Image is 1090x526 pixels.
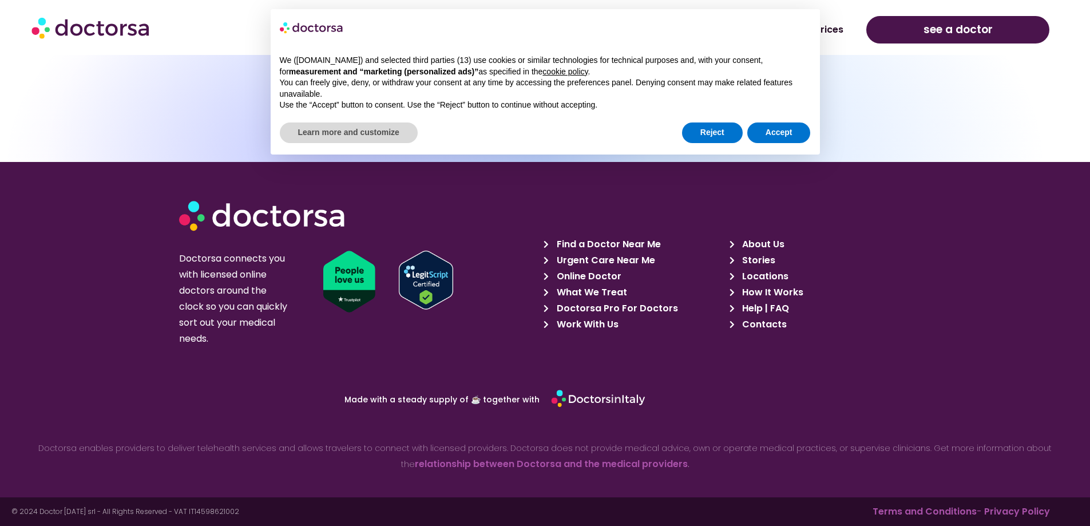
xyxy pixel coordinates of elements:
[730,317,909,333] a: Contacts
[873,505,982,518] span: -
[866,16,1049,43] a: see a doctor
[179,251,292,347] p: Doctorsa connects you with licensed online doctors around the clock so you can quickly sort out y...
[747,122,811,143] button: Accept
[984,505,1050,518] a: Privacy Policy
[280,77,811,100] p: You can freely give, deny, or withdraw your consent at any time by accessing the preferences pane...
[544,268,723,284] a: Online Doctor
[542,67,588,76] a: cookie policy
[730,268,909,284] a: Locations
[544,317,723,333] a: Work With Us
[730,252,909,268] a: Stories
[554,268,621,284] span: Online Doctor
[730,300,909,317] a: Help | FAQ
[688,458,689,470] strong: .
[739,236,784,252] span: About Us
[399,251,453,310] img: Verify Approval for www.doctorsa.com
[544,300,723,317] a: Doctorsa Pro For Doctors
[38,440,1052,472] p: Doctorsa enables providers to deliver telehealth services and allows travelers to connect with li...
[554,236,661,252] span: Find a Doctor Near Me
[739,268,788,284] span: Locations
[11,508,545,515] p: © 2024 Doctor [DATE] srl - All Rights Reserved - VAT IT14598621002
[237,396,540,404] p: Made with a steady supply of ☕ together with
[280,55,811,77] p: We ([DOMAIN_NAME]) and selected third parties (13) use cookies or similar technologies for techni...
[739,317,787,333] span: Contacts
[280,100,811,111] p: Use the “Accept” button to consent. Use the “Reject” button to continue without accepting.
[544,236,723,252] a: Find a Doctor Near Me
[554,284,627,300] span: What We Treat
[399,251,552,310] a: Verify LegitScript Approval for www.doctorsa.com
[873,505,977,518] a: Terms and Conditions
[289,67,478,76] strong: measurement and “marketing (personalized ads)”
[739,300,789,317] span: Help | FAQ
[739,284,803,300] span: How It Works
[730,284,909,300] a: How It Works
[280,18,344,37] img: logo
[554,252,655,268] span: Urgent Care Near Me
[803,17,855,43] a: Prices
[730,236,909,252] a: About Us
[544,252,723,268] a: Urgent Care Near Me
[739,252,775,268] span: Stories
[682,122,743,143] button: Reject
[923,21,993,39] span: see a doctor
[415,457,688,470] a: relationship between Doctorsa and the medical providers
[544,284,723,300] a: What We Treat
[554,317,619,333] span: Work With Us
[280,122,418,143] button: Learn more and customize
[554,300,678,317] span: Doctorsa Pro For Doctors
